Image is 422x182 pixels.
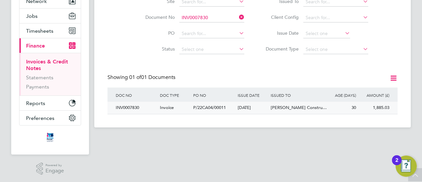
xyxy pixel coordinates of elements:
[26,84,49,90] a: Payments
[193,105,226,110] span: P/22CA04/00011
[129,74,141,81] span: 01 of
[179,13,244,22] input: Search for...
[26,43,45,49] span: Finance
[236,88,269,103] div: ISSUE DATE
[269,88,324,103] div: ISSUED TO
[358,88,391,103] div: AMOUNT (£)
[179,45,244,54] input: Select one
[26,100,45,106] span: Reports
[303,29,350,38] input: Select one
[19,111,81,125] button: Preferences
[261,30,299,36] label: Issue Date
[45,168,64,174] span: Engage
[160,105,174,110] span: Invoice
[114,88,158,103] div: DOC NO
[19,53,81,95] div: Finance
[26,28,53,34] span: Timesheets
[179,29,244,38] input: Search for...
[26,13,38,19] span: Jobs
[395,160,398,169] div: 2
[45,163,64,168] span: Powered by
[19,9,81,23] button: Jobs
[261,14,299,20] label: Client Config
[19,96,81,110] button: Reports
[324,88,358,103] div: AGE (DAYS)
[137,14,175,20] label: Document No
[45,132,55,143] img: itsconstruction-logo-retina.png
[19,23,81,38] button: Timesheets
[271,105,327,110] span: [PERSON_NAME] Constru…
[137,46,175,52] label: Status
[19,38,81,53] button: Finance
[137,30,175,36] label: PO
[236,102,269,114] div: [DATE]
[358,102,391,114] div: 1,885.03
[19,132,81,143] a: Go to home page
[396,156,417,177] button: Open Resource Center, 2 new notifications
[26,115,54,121] span: Preferences
[26,74,53,81] a: Statements
[114,102,158,114] div: INV0007830
[107,74,177,81] div: Showing
[303,45,368,54] input: Select one
[36,163,64,175] a: Powered byEngage
[303,13,368,22] input: Search for...
[261,46,299,52] label: Document Type
[26,58,68,71] a: Invoices & Credit Notes
[158,88,192,103] div: DOC TYPE
[351,105,356,110] span: 30
[129,74,175,81] span: 01 Documents
[192,88,236,103] div: PO NO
